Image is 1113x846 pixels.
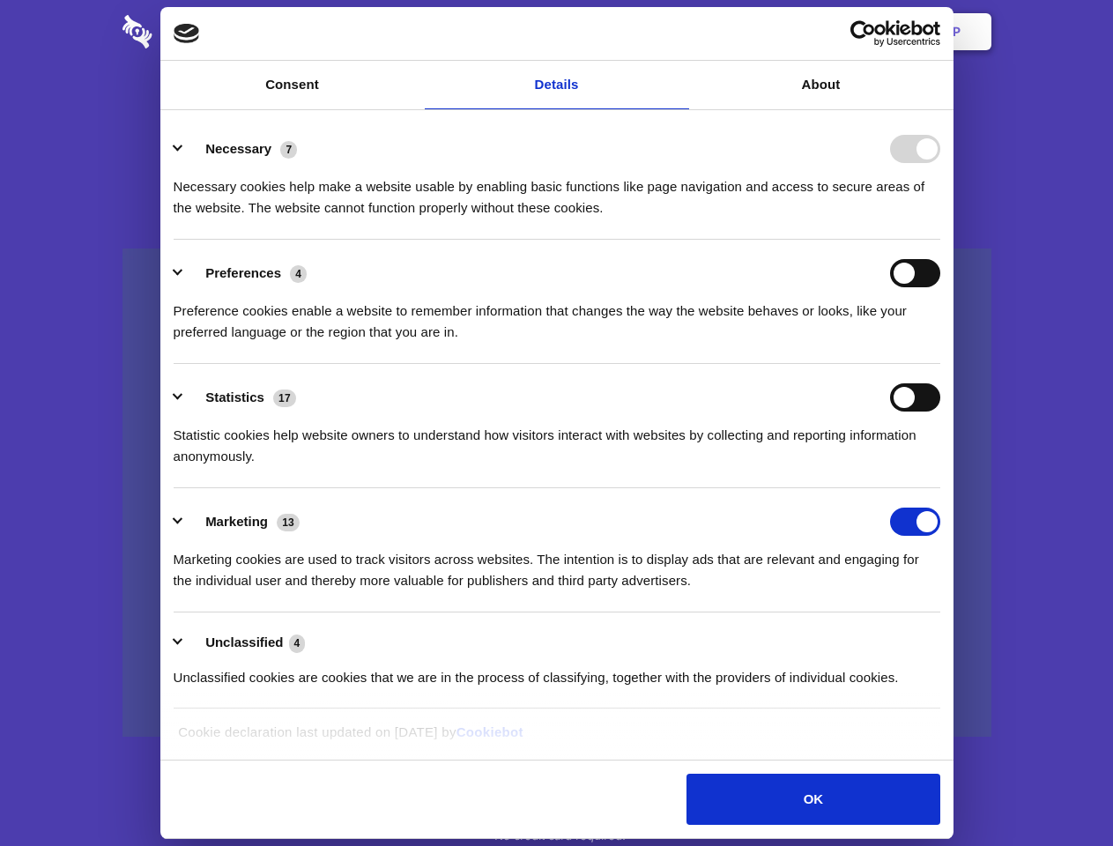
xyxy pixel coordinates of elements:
label: Marketing [205,514,268,529]
button: Unclassified (4) [174,632,316,654]
button: Statistics (17) [174,383,308,412]
span: 17 [273,390,296,407]
a: Pricing [517,4,594,59]
div: Unclassified cookies are cookies that we are in the process of classifying, together with the pro... [174,654,940,688]
label: Preferences [205,265,281,280]
a: About [689,61,953,109]
span: 7 [280,141,297,159]
div: Statistic cookies help website owners to understand how visitors interact with websites by collec... [174,412,940,467]
span: 13 [277,514,300,531]
button: OK [686,774,939,825]
label: Statistics [205,390,264,404]
a: Cookiebot [456,724,523,739]
a: Contact [715,4,796,59]
div: Cookie declaration last updated on [DATE] by [165,722,948,756]
img: logo [174,24,200,43]
h4: Auto-redaction of sensitive data, encrypted data sharing and self-destructing private chats. Shar... [122,160,991,219]
a: Details [425,61,689,109]
h1: Eliminate Slack Data Loss. [122,79,991,143]
button: Preferences (4) [174,259,318,287]
div: Marketing cookies are used to track visitors across websites. The intention is to display ads tha... [174,536,940,591]
iframe: Drift Widget Chat Controller [1025,758,1092,825]
a: Consent [160,61,425,109]
button: Marketing (13) [174,508,311,536]
label: Necessary [205,141,271,156]
a: Wistia video thumbnail [122,249,991,738]
img: logo-wordmark-white-trans-d4663122ce5f474addd5e946df7df03e33cb6a1c49d2221995e7729f52c070b2.svg [122,15,273,48]
a: Usercentrics Cookiebot - opens in a new window [786,20,940,47]
div: Necessary cookies help make a website usable by enabling basic functions like page navigation and... [174,163,940,219]
button: Necessary (7) [174,135,308,163]
div: Preference cookies enable a website to remember information that changes the way the website beha... [174,287,940,343]
span: 4 [289,634,306,652]
span: 4 [290,265,307,283]
a: Login [799,4,876,59]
